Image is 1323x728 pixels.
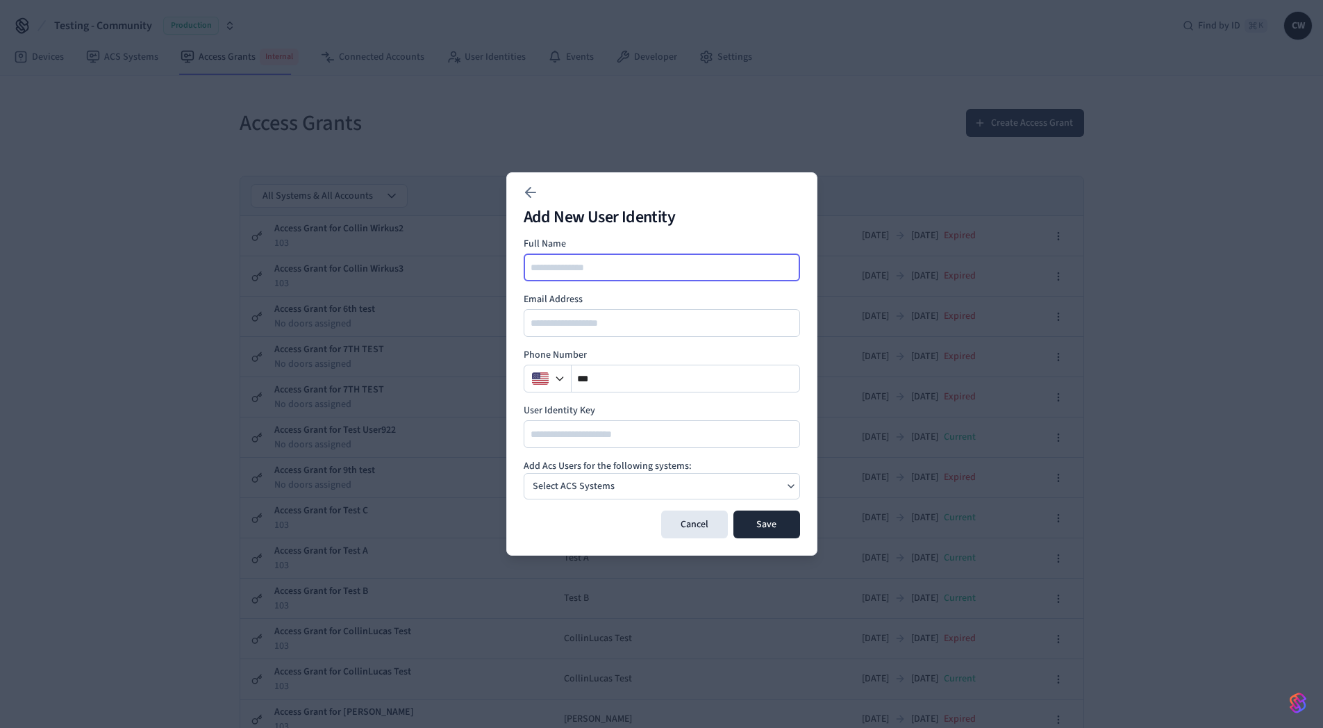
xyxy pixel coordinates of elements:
button: Cancel [661,511,728,538]
label: Full Name [524,237,800,251]
button: Save [733,511,800,538]
h4: Add Acs Users for the following systems: [524,459,800,473]
img: SeamLogoGradient.69752ec5.svg [1290,692,1306,714]
h2: Add New User Identity [524,209,800,226]
label: User Identity Key [524,404,800,417]
label: Phone Number [524,348,800,362]
label: Email Address [524,292,800,306]
button: Select ACS Systems [524,473,800,499]
p: Select ACS Systems [533,479,615,494]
